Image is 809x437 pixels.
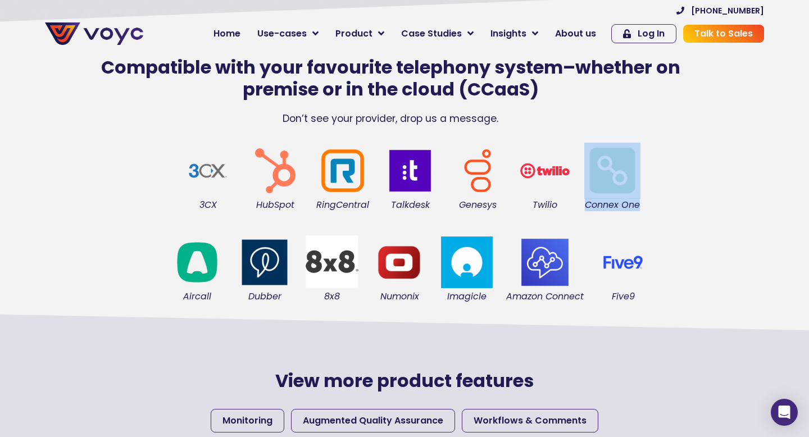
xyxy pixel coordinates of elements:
h2: Compatible with your favourite telephony system–whether on premise or in the cloud (CCaaS) [73,57,708,100]
span: Insights [490,27,526,40]
a: About us [547,22,605,45]
figcaption: RingCentral [315,199,371,211]
span: Home [213,27,240,40]
figcaption: Five9 [595,290,651,303]
span: Talk to Sales [694,29,753,38]
span: About us [555,27,596,40]
a: Talk to Sales [683,25,764,43]
span: Product [335,27,372,40]
a: Insights [482,22,547,45]
span: [PHONE_NUMBER] [691,7,764,15]
figcaption: Dubber [237,290,293,303]
span: Use-cases [257,27,307,40]
figcaption: Aircall [169,290,225,303]
figcaption: Genesys [449,199,506,211]
a: [PHONE_NUMBER] [676,7,764,15]
span: Workflows & Comments [474,414,587,427]
img: logo [169,234,225,290]
figcaption: Connex One [584,199,640,211]
div: Open Intercom Messenger [771,399,798,426]
figcaption: HubSpot [247,199,303,211]
span: Log In [638,29,665,38]
figcaption: 8x8 [304,290,360,303]
a: Workflows & Comments [462,409,598,433]
h2: View more product features [185,370,624,392]
a: Home [205,22,249,45]
figcaption: 3CX [180,199,236,211]
img: logo [382,143,438,199]
figcaption: Numonix [371,290,428,303]
a: Augmented Quality Assurance [291,409,455,433]
span: Augmented Quality Assurance [303,414,443,427]
span: Monitoring [222,414,272,427]
img: voyc-full-logo [45,22,143,45]
a: Log In [611,24,676,43]
img: Twilio logo [517,143,573,199]
figcaption: Imagicle [439,290,495,303]
figcaption: Amazon Connect [506,290,584,303]
a: Monitoring [211,409,284,433]
figcaption: Talkdesk [382,199,438,211]
figcaption: Twilio [517,199,573,211]
a: Use-cases [249,22,327,45]
span: Case Studies [401,27,462,40]
a: Product [327,22,393,45]
a: Case Studies [393,22,482,45]
p: Don’t see your provider, drop us a message. [73,111,708,126]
